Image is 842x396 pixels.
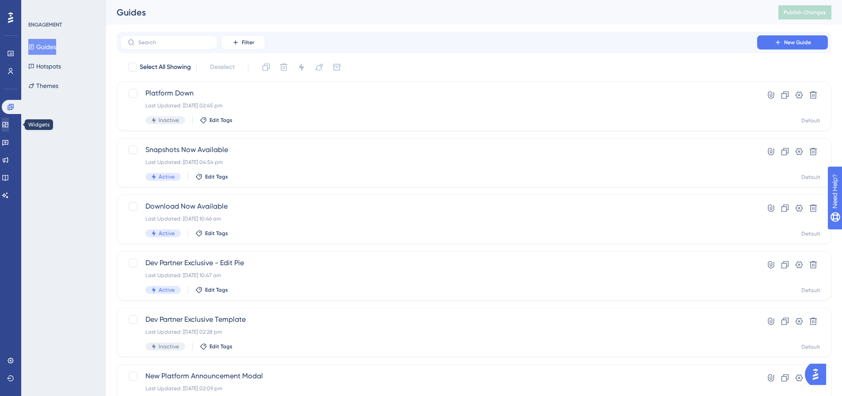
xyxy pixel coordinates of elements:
button: New Guide [757,35,828,49]
button: Edit Tags [195,173,228,180]
div: ENGAGEMENT [28,21,62,28]
div: Last Updated: [DATE] 10:47 am [145,272,732,279]
span: Edit Tags [205,286,228,293]
div: Default [801,287,820,294]
input: Search [138,39,210,46]
button: Deselect [202,59,243,75]
span: Edit Tags [205,173,228,180]
div: Last Updated: [DATE] 04:54 pm [145,159,732,166]
div: Guides [117,6,756,19]
span: Dev Partner Exclusive Template [145,314,732,325]
span: Inactive [159,343,179,350]
span: Deselect [210,62,235,72]
button: Filter [221,35,265,49]
span: Edit Tags [210,343,232,350]
div: Last Updated: [DATE] 10:46 am [145,215,732,222]
div: Default [801,117,820,124]
span: Edit Tags [210,117,232,124]
div: Default [801,174,820,181]
span: Active [159,230,175,237]
span: Filter [242,39,254,46]
button: Edit Tags [195,230,228,237]
span: Select All Showing [140,62,191,72]
span: Need Help? [21,2,55,13]
span: Download Now Available [145,201,732,212]
span: New Guide [784,39,811,46]
span: New Platform Announcement Modal [145,371,732,381]
span: Active [159,286,175,293]
button: Guides [28,39,56,55]
span: Publish Changes [784,9,826,16]
span: Platform Down [145,88,732,99]
button: Edit Tags [195,286,228,293]
div: Default [801,230,820,237]
button: Themes [28,78,58,94]
button: Edit Tags [200,343,232,350]
span: Edit Tags [205,230,228,237]
div: Default [801,343,820,350]
span: Inactive [159,117,179,124]
div: Last Updated: [DATE] 02:28 pm [145,328,732,335]
button: Hotspots [28,58,61,74]
div: Last Updated: [DATE] 02:45 pm [145,102,732,109]
div: Last Updated: [DATE] 02:09 pm [145,385,732,392]
span: Dev Partner Exclusive - Edit Pie [145,258,732,268]
iframe: UserGuiding AI Assistant Launcher [805,361,831,388]
button: Publish Changes [778,5,831,19]
span: Active [159,173,175,180]
span: Snapshots Now Available [145,145,732,155]
button: Edit Tags [200,117,232,124]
